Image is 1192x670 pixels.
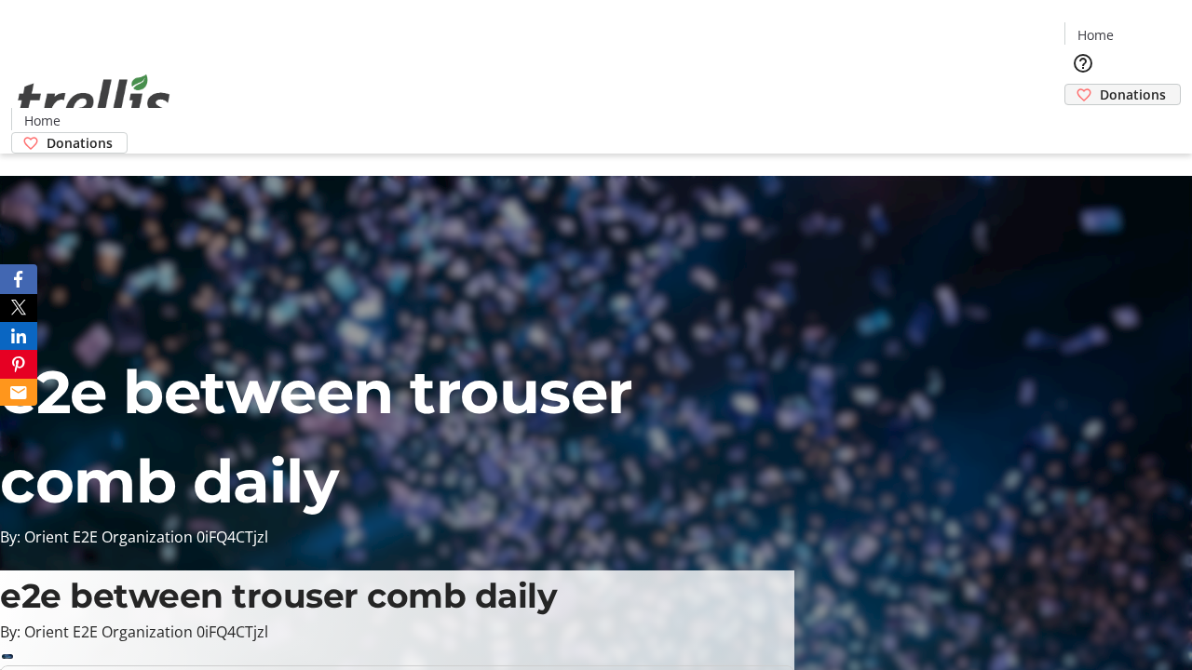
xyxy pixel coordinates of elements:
span: Donations [1100,85,1166,104]
span: Home [1077,25,1114,45]
img: Orient E2E Organization 0iFQ4CTjzl's Logo [11,54,177,147]
a: Home [12,111,72,130]
button: Help [1064,45,1102,82]
a: Donations [11,132,128,154]
button: Cart [1064,105,1102,142]
span: Home [24,111,61,130]
a: Home [1065,25,1125,45]
a: Donations [1064,84,1181,105]
span: Donations [47,133,113,153]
